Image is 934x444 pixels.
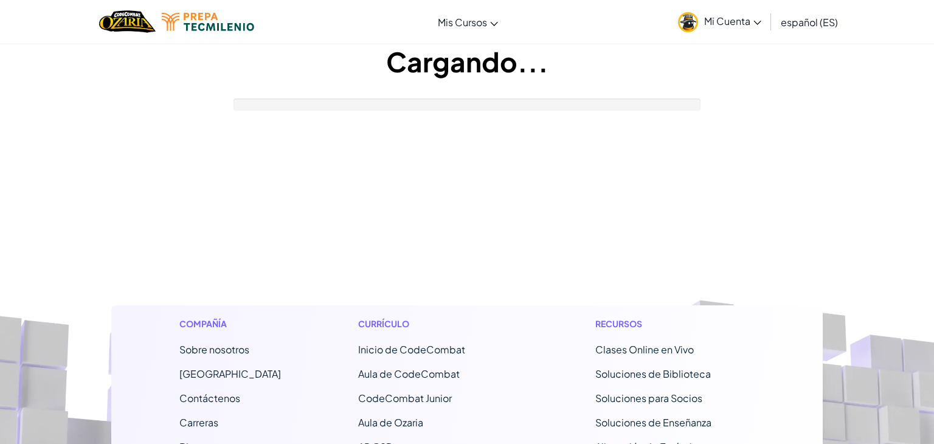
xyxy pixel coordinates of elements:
span: Contáctenos [179,392,240,404]
img: Home [99,9,156,34]
a: Sobre nosotros [179,343,249,356]
a: [GEOGRAPHIC_DATA] [179,367,281,380]
a: Soluciones para Socios [595,392,702,404]
span: español (ES) [781,16,838,29]
span: Mi Cuenta [704,15,761,27]
a: Mis Cursos [432,5,504,38]
a: Aula de Ozaria [358,416,423,429]
h1: Compañía [179,317,281,330]
a: CodeCombat Junior [358,392,452,404]
img: Tecmilenio logo [162,13,254,31]
a: Soluciones de Enseñanza [595,416,711,429]
span: Inicio de CodeCombat [358,343,465,356]
a: Aula de CodeCombat [358,367,460,380]
img: avatar [678,12,698,32]
h1: Currículo [358,317,518,330]
a: Clases Online en Vivo [595,343,694,356]
a: español (ES) [775,5,844,38]
span: Mis Cursos [438,16,487,29]
h1: Recursos [595,317,755,330]
a: Mi Cuenta [672,2,767,41]
a: Ozaria by CodeCombat logo [99,9,156,34]
a: Soluciones de Biblioteca [595,367,711,380]
a: Carreras [179,416,218,429]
